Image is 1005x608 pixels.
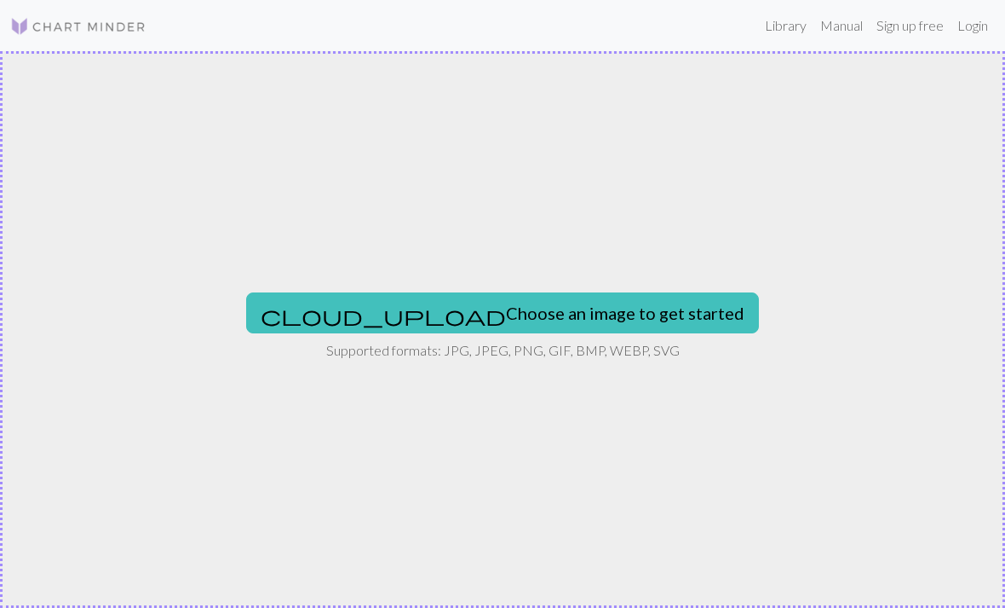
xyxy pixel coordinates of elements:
span: cloud_upload [261,304,506,327]
a: Sign up free [870,9,950,43]
a: Login [950,9,995,43]
a: Manual [813,9,870,43]
a: Library [758,9,813,43]
img: Logo [10,16,146,37]
button: Choose an image to get started [246,292,759,333]
p: Supported formats: JPG, JPEG, PNG, GIF, BMP, WEBP, SVG [326,340,680,361]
